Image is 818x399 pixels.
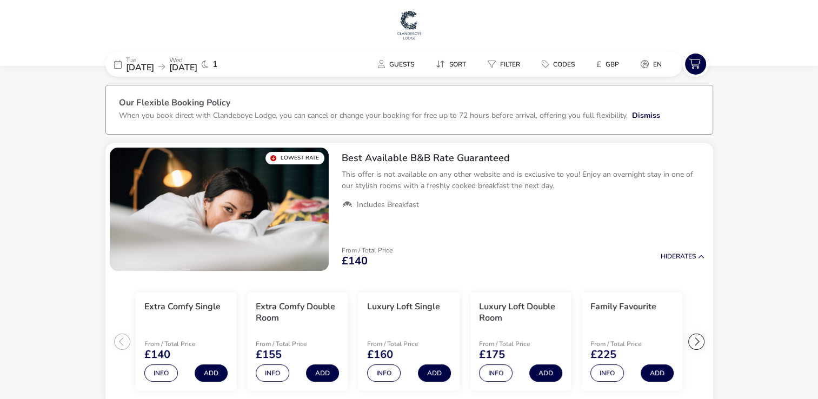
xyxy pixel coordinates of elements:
[590,349,616,360] span: £225
[632,56,675,72] naf-pibe-menu-bar-item: en
[479,364,513,382] button: Info
[369,56,427,72] naf-pibe-menu-bar-item: Guests
[333,143,713,219] div: Best Available B&B Rate GuaranteedThis offer is not available on any other website and is exclusi...
[588,56,632,72] naf-pibe-menu-bar-item: £GBP
[256,301,339,324] h3: Extra Comfy Double Room
[606,60,619,69] span: GBP
[479,56,529,72] button: Filter
[256,349,282,360] span: £155
[479,301,562,324] h3: Luxury Loft Double Room
[533,56,588,72] naf-pibe-menu-bar-item: Codes
[576,288,688,395] swiper-slide: 5 / 8
[367,364,401,382] button: Info
[110,148,329,271] swiper-slide: 1 / 1
[306,364,339,382] button: Add
[479,341,556,347] p: From / Total Price
[130,288,242,395] swiper-slide: 1 / 8
[590,341,667,347] p: From / Total Price
[242,288,353,395] swiper-slide: 2 / 8
[195,364,228,382] button: Add
[596,59,601,70] i: £
[465,288,576,395] swiper-slide: 4 / 8
[553,60,575,69] span: Codes
[367,349,393,360] span: £160
[119,98,700,110] h3: Our Flexible Booking Policy
[119,110,628,121] p: When you book direct with Clandeboye Lodge, you can cancel or change your booking for free up to ...
[367,341,444,347] p: From / Total Price
[342,152,704,164] h2: Best Available B&B Rate Guaranteed
[126,62,154,74] span: [DATE]
[479,349,505,360] span: £175
[144,364,178,382] button: Info
[632,110,660,121] button: Dismiss
[369,56,423,72] button: Guests
[590,364,624,382] button: Info
[427,56,475,72] button: Sort
[529,364,562,382] button: Add
[632,56,670,72] button: en
[661,253,704,260] button: HideRates
[500,60,520,69] span: Filter
[144,301,221,312] h3: Extra Comfy Single
[479,56,533,72] naf-pibe-menu-bar-item: Filter
[427,56,479,72] naf-pibe-menu-bar-item: Sort
[588,56,628,72] button: £GBP
[357,200,419,210] span: Includes Breakfast
[688,288,799,395] swiper-slide: 6 / 8
[144,341,221,347] p: From / Total Price
[641,364,674,382] button: Add
[353,288,464,395] swiper-slide: 3 / 8
[342,247,393,254] p: From / Total Price
[449,60,466,69] span: Sort
[144,349,170,360] span: £140
[342,256,368,267] span: £140
[169,62,197,74] span: [DATE]
[661,252,676,261] span: Hide
[396,9,423,41] img: Main Website
[256,341,332,347] p: From / Total Price
[342,169,704,191] p: This offer is not available on any other website and is exclusive to you! Enjoy an overnight stay...
[169,57,197,63] p: Wed
[653,60,662,69] span: en
[126,57,154,63] p: Tue
[265,152,324,164] div: Lowest Rate
[212,60,218,69] span: 1
[367,301,440,312] h3: Luxury Loft Single
[418,364,451,382] button: Add
[533,56,583,72] button: Codes
[256,364,289,382] button: Info
[590,301,656,312] h3: Family Favourite
[105,51,268,77] div: Tue[DATE]Wed[DATE]1
[389,60,414,69] span: Guests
